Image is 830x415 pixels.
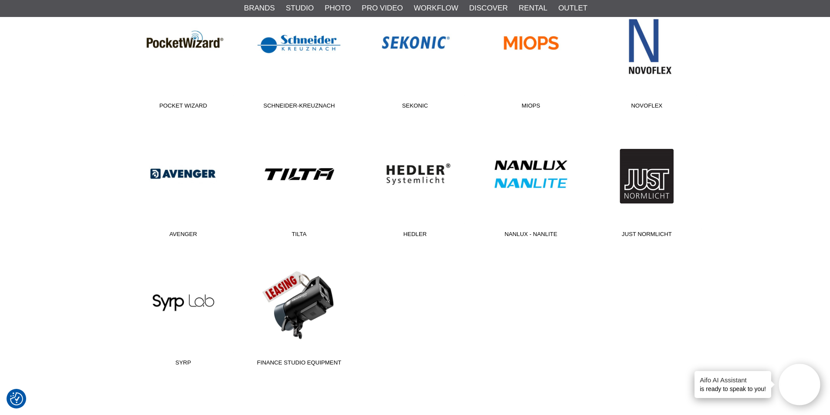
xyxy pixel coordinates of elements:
span: Finance Studio Equipment [241,358,357,370]
a: Studio [286,3,314,14]
a: Finance Studio Equipment [241,253,357,370]
span: MIOPS [473,101,589,113]
a: Hedler [357,124,473,242]
div: is ready to speak to you! [694,371,771,398]
span: Schneider-Kreuznach [241,101,357,113]
a: Brands [244,3,275,14]
a: Photo [325,3,351,14]
span: Avenger [125,230,241,242]
span: Novoflex [589,101,705,113]
button: Consent Preferences [10,391,23,407]
a: Workflow [414,3,458,14]
span: Sekonic [357,101,473,113]
a: Pro Video [362,3,403,14]
span: Nanlux - Nanlite [473,230,589,242]
a: Just Normlicht [589,124,705,242]
a: Syrp [125,253,241,370]
span: TILTA [241,230,357,242]
a: Nanlux - Nanlite [473,124,589,242]
h4: Aifo AI Assistant [700,375,766,385]
span: Just Normlicht [589,230,705,242]
a: Avenger [125,124,241,242]
span: Syrp [125,358,241,370]
span: Hedler [357,230,473,242]
a: Outlet [558,3,587,14]
a: Rental [519,3,548,14]
a: Discover [469,3,508,14]
img: Revisit consent button [10,392,23,405]
span: Pocket Wizard [125,101,241,113]
a: TILTA [241,124,357,242]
